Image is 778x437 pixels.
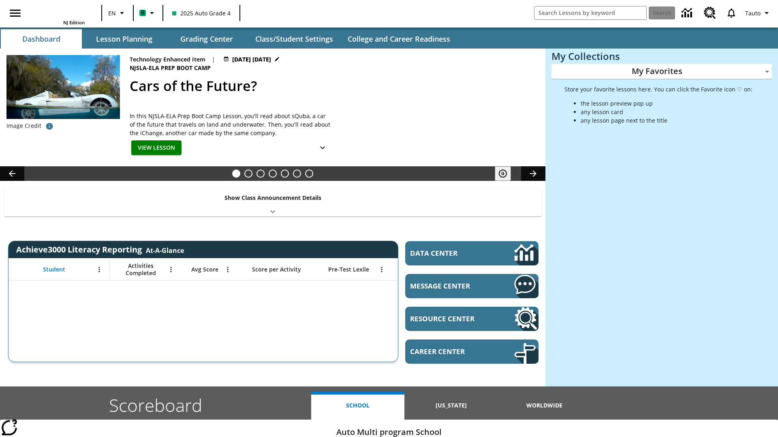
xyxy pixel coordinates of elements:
button: Language: EN, Select a language [105,6,130,20]
div: Pause [495,166,519,181]
button: Open Menu [376,263,388,276]
button: Slide 2 Do You Want Fries With That? [244,170,252,178]
div: My Favorites [551,64,772,79]
button: Boost Class color is mint green. Change class color [136,6,160,20]
span: [DATE] [DATE] [232,55,271,64]
span: Resource Center [410,314,490,323]
div: At-A-Glance [146,244,184,255]
a: Message Center [405,274,539,298]
p: Image Credit [6,122,41,130]
p: Technology Enhanced Item [130,55,205,64]
button: Lesson Planning [83,29,165,49]
h3: My Collections [551,51,772,62]
button: Lesson carousel, Next [521,166,545,181]
span: NJ Edition [63,19,85,25]
span: B [141,8,145,18]
button: Photo credit: AP [41,119,58,134]
span: 2025 Auto Grade 4 [172,9,231,17]
li: any lesson page next to the title [581,116,752,125]
span: NJSLA-ELA Prep Boot Camp [130,64,212,72]
a: Resource Center, Will open in new tab [699,2,721,24]
button: College and Career Readiness [341,29,457,49]
button: School [311,391,404,420]
p: Show Class Announcement Details [224,193,321,202]
h2: Cars of the Future? [130,76,536,96]
button: Slide 3 What's the Big Idea? [256,170,265,178]
li: any lesson card [581,108,752,116]
span: Student [43,266,65,273]
span: EN [108,9,116,17]
span: Career Center [410,347,490,356]
a: Data Center [405,241,539,265]
div: Home [32,2,85,25]
button: Dashboard [1,29,82,49]
a: Notifications [721,2,742,23]
button: Open side menu [3,1,27,25]
button: Slide 1 Cars of the Future? [232,170,240,178]
li: the lesson preview pop up [581,99,752,108]
button: Grading Center [166,29,247,49]
button: Show Details [314,140,331,155]
a: Data Center [677,2,699,24]
button: Open Menu [93,263,105,276]
span: Tauto [745,9,761,17]
button: Slide 7 Sleepless in the Animal Kingdom [305,170,313,178]
button: Jul 23 - Jun 30 Choose Dates [222,55,282,64]
button: Open Menu [222,263,234,276]
input: search field [534,6,646,19]
button: Pause [495,166,511,181]
button: Worldwide [498,391,591,420]
img: High-tech automobile treading water. [6,55,120,132]
button: Slide 6 Career Lesson [293,170,301,178]
span: Achieve3000 Literacy Reporting [16,244,184,255]
a: Career Center [405,339,539,364]
div: Show Class Announcement Details [4,189,541,216]
button: Slide 4 One Idea, Lots of Hard Work [269,170,277,178]
button: Open Menu [165,263,177,276]
button: Slide 5 Pre-release lesson [281,170,289,178]
button: Class/Student Settings [249,29,340,49]
span: Activities Completed [114,262,167,277]
span: Score per Activity [252,266,301,273]
span: Data Center [410,248,487,258]
span: | [212,55,215,64]
div: In this NJSLA-ELA Prep Boot Camp Lesson, you'll read about sQuba, a car of the future that travel... [130,112,332,137]
p: Store your favorite lessons here. You can click the Favorite icon ♡ on: [564,85,752,93]
a: Resource Center, Will open in new tab [405,307,539,331]
button: [US_STATE] [404,391,498,420]
span: Message Center [410,281,490,291]
span: Avg Score [191,266,218,273]
span: Pre-Test Lexile [328,266,369,273]
button: Profile/Settings [742,6,775,20]
button: View Lesson [131,140,182,155]
a: Home [32,3,85,19]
